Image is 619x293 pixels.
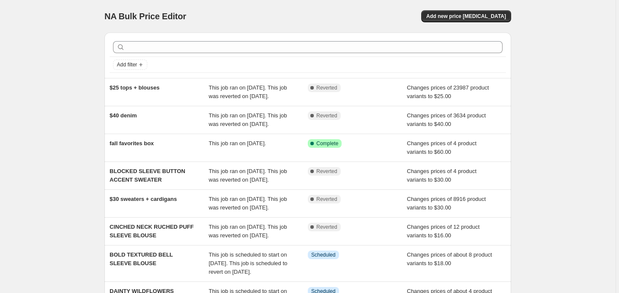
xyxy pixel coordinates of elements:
[209,224,287,239] span: This job ran on [DATE]. This job was reverted on [DATE].
[316,168,337,175] span: Reverted
[110,84,160,91] span: $25 tops + blouses
[426,13,506,20] span: Add new price [MEDICAL_DATA]
[407,84,489,99] span: Changes prices of 23987 product variants to $25.00
[110,196,177,202] span: $30 sweaters + cardigans
[110,168,185,183] span: BLOCKED SLEEVE BUTTON ACCENT SWEATER
[316,84,337,91] span: Reverted
[407,224,480,239] span: Changes prices of 12 product variants to $16.00
[421,10,511,22] button: Add new price [MEDICAL_DATA]
[110,251,173,266] span: BOLD TEXTURED BELL SLEEVE BLOUSE
[316,140,338,147] span: Complete
[113,60,147,70] button: Add filter
[316,224,337,230] span: Reverted
[110,112,137,119] span: $40 denim
[209,196,287,211] span: This job ran on [DATE]. This job was reverted on [DATE].
[209,84,287,99] span: This job ran on [DATE]. This job was reverted on [DATE].
[316,112,337,119] span: Reverted
[110,140,154,146] span: fall favorites box
[110,224,193,239] span: CINCHED NECK RUCHED PUFF SLEEVE BLOUSE
[104,12,186,21] span: NA Bulk Price Editor
[407,196,486,211] span: Changes prices of 8916 product variants to $30.00
[209,251,288,275] span: This job is scheduled to start on [DATE]. This job is scheduled to revert on [DATE].
[407,251,492,266] span: Changes prices of about 8 product variants to $18.00
[316,196,337,203] span: Reverted
[209,140,266,146] span: This job ran on [DATE].
[407,112,486,127] span: Changes prices of 3634 product variants to $40.00
[407,168,477,183] span: Changes prices of 4 product variants to $30.00
[209,168,287,183] span: This job ran on [DATE]. This job was reverted on [DATE].
[407,140,477,155] span: Changes prices of 4 product variants to $60.00
[209,112,287,127] span: This job ran on [DATE]. This job was reverted on [DATE].
[311,251,336,258] span: Scheduled
[117,61,137,68] span: Add filter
